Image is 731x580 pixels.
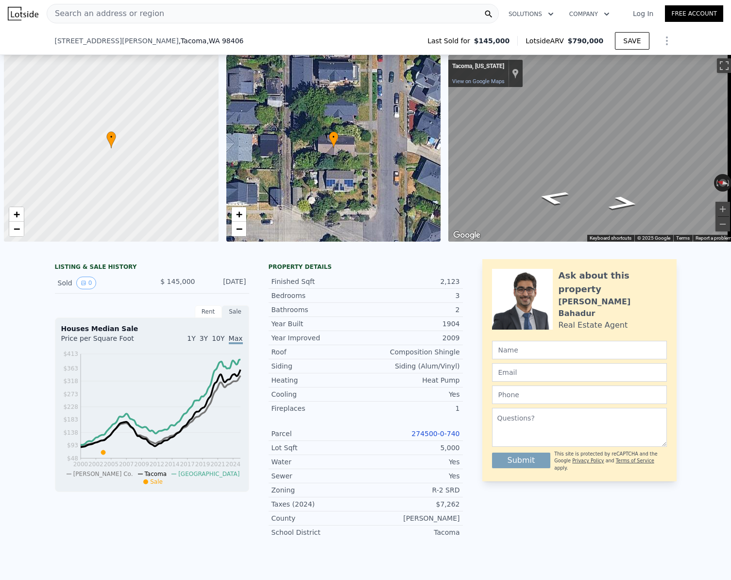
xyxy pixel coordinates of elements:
[106,133,116,141] span: •
[145,471,167,477] span: Tacoma
[272,361,366,371] div: Siding
[561,5,617,23] button: Company
[61,324,243,334] div: Houses Median Sale
[272,404,366,413] div: Fireplaces
[203,277,246,289] div: [DATE]
[615,32,649,50] button: SAVE
[88,461,103,468] tspan: 2002
[180,461,195,468] tspan: 2017
[225,461,240,468] tspan: 2024
[272,527,366,537] div: School District
[272,471,366,481] div: Sewer
[665,5,723,22] a: Free Account
[427,36,474,46] span: Last Sold for
[512,68,519,79] a: Show location on map
[492,453,551,468] button: Submit
[119,461,134,468] tspan: 2007
[590,235,631,242] button: Keyboard shortcuts
[73,461,88,468] tspan: 2000
[492,341,667,359] input: Name
[657,31,677,51] button: Show Options
[195,461,210,468] tspan: 2019
[492,386,667,404] input: Phone
[63,365,78,372] tspan: $363
[621,9,665,18] a: Log In
[55,263,249,273] div: LISTING & SALE HISTORY
[411,430,459,438] a: 274500-0-740
[63,391,78,398] tspan: $273
[222,305,249,318] div: Sale
[272,277,366,286] div: Finished Sqft
[366,513,460,523] div: [PERSON_NAME]
[63,404,78,410] tspan: $228
[272,457,366,467] div: Water
[63,378,78,385] tspan: $318
[150,478,163,485] span: Sale
[366,277,460,286] div: 2,123
[715,202,730,216] button: Zoom in
[232,207,246,222] a: Zoom in
[232,222,246,236] a: Zoom out
[63,429,78,436] tspan: $138
[366,485,460,495] div: R-2 SRD
[366,375,460,385] div: Heat Pump
[559,269,667,296] div: Ask about this property
[210,461,225,468] tspan: 2021
[526,36,567,46] span: Lotside ARV
[366,527,460,537] div: Tacoma
[55,36,179,46] span: [STREET_ADDRESS][PERSON_NAME]
[272,443,366,453] div: Lot Sqft
[9,207,24,222] a: Zoom in
[149,461,164,468] tspan: 2012
[236,208,242,220] span: +
[501,5,561,23] button: Solutions
[73,471,133,477] span: [PERSON_NAME] Co.
[366,305,460,315] div: 2
[524,187,582,208] path: Go North
[76,277,97,289] button: View historical data
[67,455,78,462] tspan: $48
[474,36,510,46] span: $145,000
[452,63,504,70] div: Tacoma, [US_STATE]
[366,389,460,399] div: Yes
[179,36,244,46] span: , Tacoma
[14,208,20,220] span: +
[165,461,180,468] tspan: 2014
[366,319,460,329] div: 1904
[8,7,38,20] img: Lotside
[676,235,690,241] a: Terms (opens in new tab)
[366,471,460,481] div: Yes
[272,389,366,399] div: Cooling
[272,375,366,385] div: Heating
[9,222,24,236] a: Zoom out
[103,461,119,468] tspan: 2005
[715,217,730,231] button: Zoom out
[272,347,366,357] div: Roof
[329,133,339,141] span: •
[272,485,366,495] div: Zoning
[329,131,339,148] div: •
[160,278,195,285] span: $ 145,000
[212,334,224,342] span: 10Y
[272,513,366,523] div: County
[178,471,239,477] span: [GEOGRAPHIC_DATA]
[366,404,460,413] div: 1
[616,458,654,463] a: Terms of Service
[637,235,670,241] span: © 2025 Google
[492,363,667,382] input: Email
[272,333,366,343] div: Year Improved
[269,263,463,271] div: Property details
[559,319,628,331] div: Real Estate Agent
[366,347,460,357] div: Composition Shingle
[272,291,366,300] div: Bedrooms
[366,443,460,453] div: 5,000
[366,499,460,509] div: $7,262
[572,458,604,463] a: Privacy Policy
[568,37,604,45] span: $790,000
[272,305,366,315] div: Bathrooms
[58,277,144,289] div: Sold
[106,131,116,148] div: •
[366,361,460,371] div: Siding (Alum/Vinyl)
[451,229,483,242] a: Open this area in Google Maps (opens a new window)
[61,334,152,349] div: Price per Square Foot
